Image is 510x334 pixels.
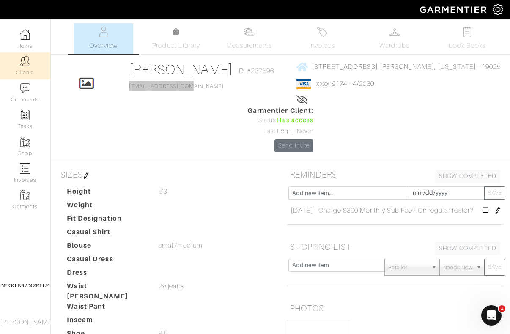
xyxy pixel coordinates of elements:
[312,63,501,71] span: [STREET_ADDRESS] [PERSON_NAME], [US_STATE] - 19025
[416,2,493,17] img: garmentier-logo-header-white-b43fb05a5012e4ada735d5af1a66efaba907eab6374d6393d1fbf88cb4ef424d.png
[60,214,152,227] dt: Fit Designation
[296,79,311,89] img: visa-934b35602734be37eb7d5d7e5dbcd2044c359bf20a24dc3361ca3fa54326a8a7.png
[287,166,504,183] h5: REMINDERS
[219,23,279,54] a: Measurements
[20,56,30,66] img: clients-icon-6bae9207a08558b7cb47a8932f037763ab4055f8c8b6bfacd5dc20c3e0201464.png
[244,27,254,37] img: measurements-466bbee1fd09ba9460f595b01e5d73f9e2bff037440d3c8f018324cb6cdf7a4a.svg
[247,127,313,136] div: Last Login: Never
[89,41,118,51] span: Overview
[309,41,335,51] span: Invoices
[292,23,351,54] a: Invoices
[60,268,152,281] dt: Dress
[317,27,327,37] img: orders-27d20c2124de7fd6de4e0e44c1d41de31381a507db9b33961299e4e07d508b8c.svg
[60,301,152,315] dt: Waist Pant
[296,61,501,72] a: [STREET_ADDRESS] [PERSON_NAME], [US_STATE] - 19025
[365,23,424,54] a: Wardrobe
[484,186,505,200] button: SAVE
[274,139,313,152] a: Send Invite
[98,27,109,37] img: basicinfo-40fd8af6dae0f16599ec9e87c0ef1c0a1fdea2edbe929e3d69a839185d80c458.svg
[20,190,30,200] img: garments-icon-b7da505a4dc4fd61783c78ac3ca0ef83fa9d6f193b1c9dc38574b1d14d53ca28.png
[60,186,152,200] dt: Height
[499,305,505,312] span: 1
[287,300,504,317] h5: PHOTOS
[316,80,374,88] a: xxxx-9174 - 4/2030
[388,259,428,276] span: Retailer
[60,241,152,254] dt: Blouse
[60,254,152,268] dt: Casual Dress
[462,27,473,37] img: todo-9ac3debb85659649dc8f770b8b6100bb5dab4b48dedcbae339e5042a72dfd3cc.svg
[379,41,410,51] span: Wardrobe
[159,241,203,251] span: small/medium
[435,242,500,255] a: SHOW COMPLETED
[291,205,313,216] span: [DATE]
[449,41,486,51] span: Look Books
[74,23,133,54] a: Overview
[20,110,30,120] img: reminder-icon-8004d30b9f0a5d33ae49ab947aed9ed385cf756f9e5892f1edd6e32f2345188e.png
[438,23,497,54] a: Look Books
[57,166,274,183] h5: SIZES
[247,116,313,125] div: Status:
[60,200,152,214] dt: Weight
[237,66,274,76] span: ID: #237596
[247,106,313,116] span: Garmentier Client:
[288,259,385,272] input: Add new item
[287,238,504,255] h5: SHOPPING LIST
[60,315,152,329] dt: Inseam
[60,227,152,241] dt: Casual Shirt
[83,172,90,179] img: pen-cf24a1663064a2ec1b9c1bd2387e9de7a2fa800b781884d57f21acf72779bad2.png
[443,259,473,276] span: Needs Now
[493,4,503,15] img: gear-icon-white-bd11855cb880d31180b6d7d6211b90ccbf57a29d726f0c71d8c61bd08dd39cc2.png
[60,281,152,301] dt: Waist [PERSON_NAME]
[494,207,501,214] img: pen-cf24a1663064a2ec1b9c1bd2387e9de7a2fa800b781884d57f21acf72779bad2.png
[20,137,30,147] img: garments-icon-b7da505a4dc4fd61783c78ac3ca0ef83fa9d6f193b1c9dc38574b1d14d53ca28.png
[484,259,505,276] button: SAVE
[277,116,313,125] span: Has access
[435,170,500,183] a: SHOW COMPLETED
[147,27,206,51] a: Product Library
[389,27,400,37] img: wardrobe-487a4870c1b7c33e795ec22d11cfc2ed9d08956e64fb3008fe2437562e282088.svg
[129,62,233,77] a: [PERSON_NAME]
[152,41,200,51] span: Product Library
[288,186,409,200] input: Add new item...
[20,83,30,93] img: comment-icon-a0a6a9ef722e966f86d9cbdc48e553b5cf19dbc54f86b18d962a5391bc8f6eb6.png
[20,29,30,40] img: dashboard-icon-dbcd8f5a0b271acd01030246c82b418ddd0df26cd7fceb0bd07c9910d44c42f6.png
[481,305,502,326] iframe: Intercom live chat
[318,205,474,216] span: Charge $300 Monthly Sub Fee? On regular roster?
[226,41,272,51] span: Measurements
[20,163,30,174] img: orders-icon-0abe47150d42831381b5fb84f609e132dff9fe21cb692f30cb5eec754e2cba89.png
[129,83,224,89] a: [EMAIL_ADDRESS][DOMAIN_NAME]
[159,186,167,197] span: 5'3
[159,281,184,291] span: 29 jeans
